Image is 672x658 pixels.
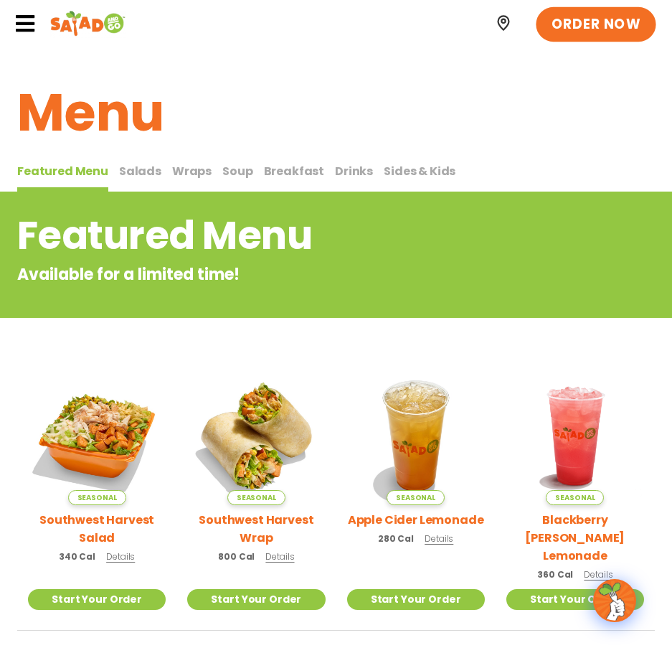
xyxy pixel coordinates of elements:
[17,163,108,179] span: Featured Menu
[506,589,644,610] a: Start Your Order
[68,490,126,505] span: Seasonal
[506,511,644,565] h2: Blackberry [PERSON_NAME] Lemonade
[348,511,484,529] h2: Apple Cider Lemonade
[335,163,373,179] span: Drinks
[347,589,485,610] a: Start Your Order
[17,263,539,286] p: Available for a limited time!
[17,74,655,151] h1: Menu
[17,157,655,192] div: Tabbed content
[222,163,252,179] span: Soup
[546,490,604,505] span: Seasonal
[506,367,644,504] img: Product photo for Blackberry Bramble Lemonade
[28,511,166,547] h2: Southwest Harvest Salad
[536,6,656,41] a: ORDER NOW
[17,207,539,265] h2: Featured Menu
[264,163,325,179] span: Breakfast
[387,490,445,505] span: Seasonal
[119,163,161,179] span: Salads
[227,490,285,505] span: Seasonal
[265,550,294,563] span: Details
[378,532,414,545] span: 280 Cal
[552,14,640,33] span: ORDER NOW
[537,568,573,581] span: 360 Cal
[59,550,95,563] span: 340 Cal
[187,589,325,610] a: Start Your Order
[347,367,485,504] img: Product photo for Apple Cider Lemonade
[425,532,453,545] span: Details
[595,581,635,621] img: wpChatIcon
[187,511,325,547] h2: Southwest Harvest Wrap
[187,367,325,504] img: Product photo for Southwest Harvest Wrap
[106,550,135,563] span: Details
[28,589,166,610] a: Start Your Order
[50,9,126,38] img: Header logo
[28,367,166,504] img: Product photo for Southwest Harvest Salad
[584,568,612,581] span: Details
[218,550,255,563] span: 800 Cal
[172,163,212,179] span: Wraps
[384,163,455,179] span: Sides & Kids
